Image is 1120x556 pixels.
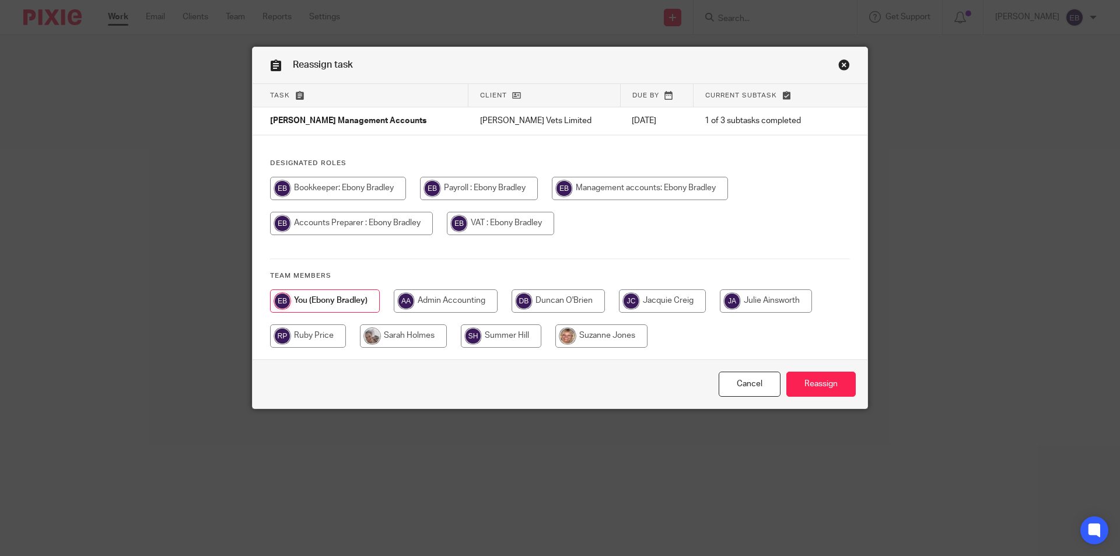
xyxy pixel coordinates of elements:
a: Close this dialog window [719,372,780,397]
h4: Designated Roles [270,159,850,168]
span: Task [270,92,290,99]
td: 1 of 3 subtasks completed [693,107,828,135]
h4: Team members [270,271,850,281]
span: Current subtask [705,92,777,99]
p: [DATE] [632,115,681,127]
input: Reassign [786,372,856,397]
p: [PERSON_NAME] Vets Limited [480,115,608,127]
span: Due by [632,92,659,99]
span: Client [480,92,507,99]
a: Close this dialog window [838,59,850,75]
span: [PERSON_NAME] Management Accounts [270,117,426,125]
span: Reassign task [293,60,353,69]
